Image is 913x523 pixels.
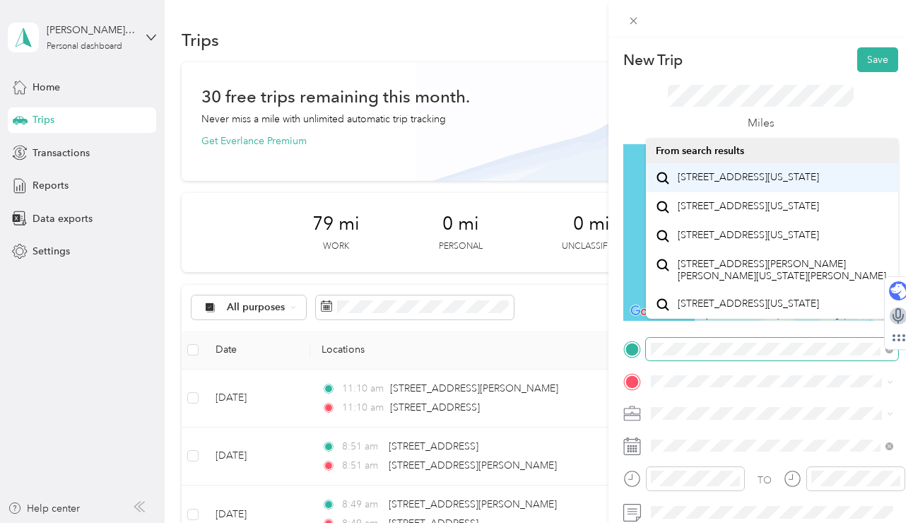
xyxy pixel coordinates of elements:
a: Open this area in Google Maps (opens a new window) [627,302,673,321]
span: [STREET_ADDRESS][US_STATE] [678,298,819,310]
button: Save [857,47,898,72]
p: Miles [748,114,774,132]
iframe: Everlance-gr Chat Button Frame [834,444,913,523]
a: Terms (opens in new tab) [874,312,894,319]
span: [STREET_ADDRESS][US_STATE] [678,171,819,184]
span: [STREET_ADDRESS][US_STATE] [678,229,819,242]
span: [STREET_ADDRESS][US_STATE] [678,200,819,213]
div: TO [758,473,772,488]
span: [STREET_ADDRESS][PERSON_NAME][PERSON_NAME][US_STATE][PERSON_NAME] [678,258,888,283]
span: From search results [656,145,744,157]
img: Google [627,302,673,321]
span: Map data ©2025 Google, INEGI [767,312,866,319]
p: New Trip [623,50,683,70]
